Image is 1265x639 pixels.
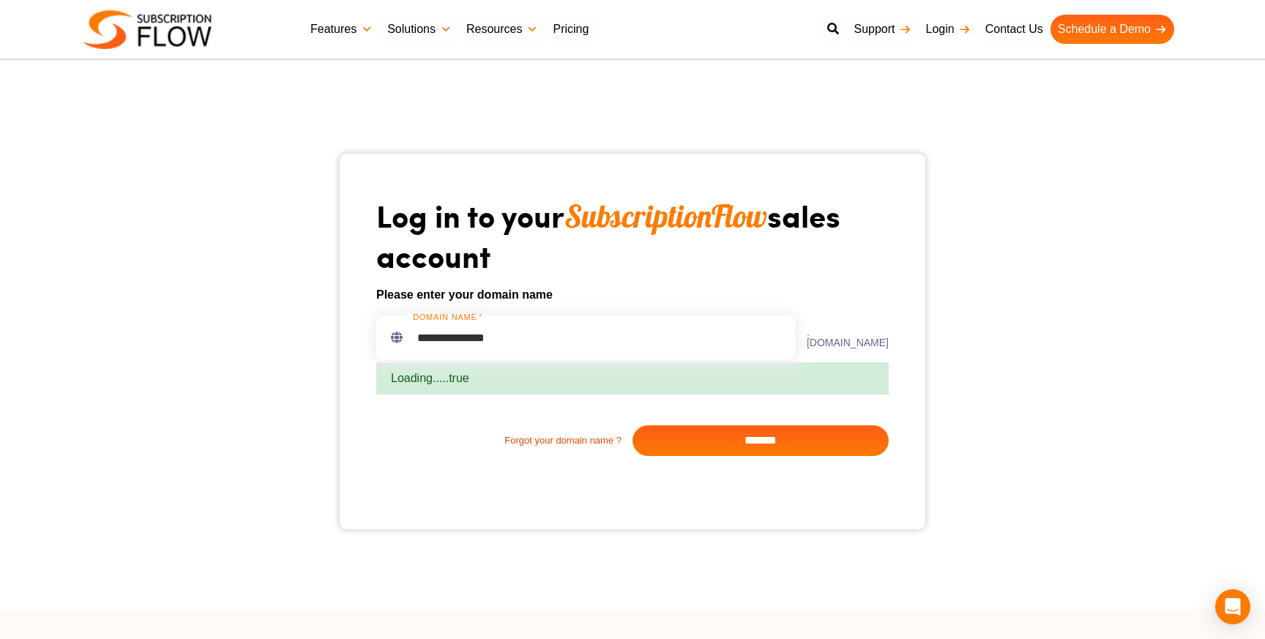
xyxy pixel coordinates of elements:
span: SubscriptionFlow [564,197,767,236]
a: Forgot your domain name ? [376,433,632,448]
div: Loading.....true [376,362,889,395]
h6: Please enter your domain name [376,286,889,304]
a: Support [846,15,918,44]
a: Pricing [545,15,596,44]
div: Open Intercom Messenger [1215,589,1250,624]
a: Solutions [380,15,459,44]
a: Login [919,15,978,44]
a: Resources [459,15,545,44]
img: Subscriptionflow [83,10,212,49]
a: Features [303,15,380,44]
h1: Log in to your sales account [376,196,889,274]
a: Contact Us [978,15,1051,44]
a: Schedule a Demo [1051,15,1174,44]
label: .[DOMAIN_NAME] [795,327,889,348]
